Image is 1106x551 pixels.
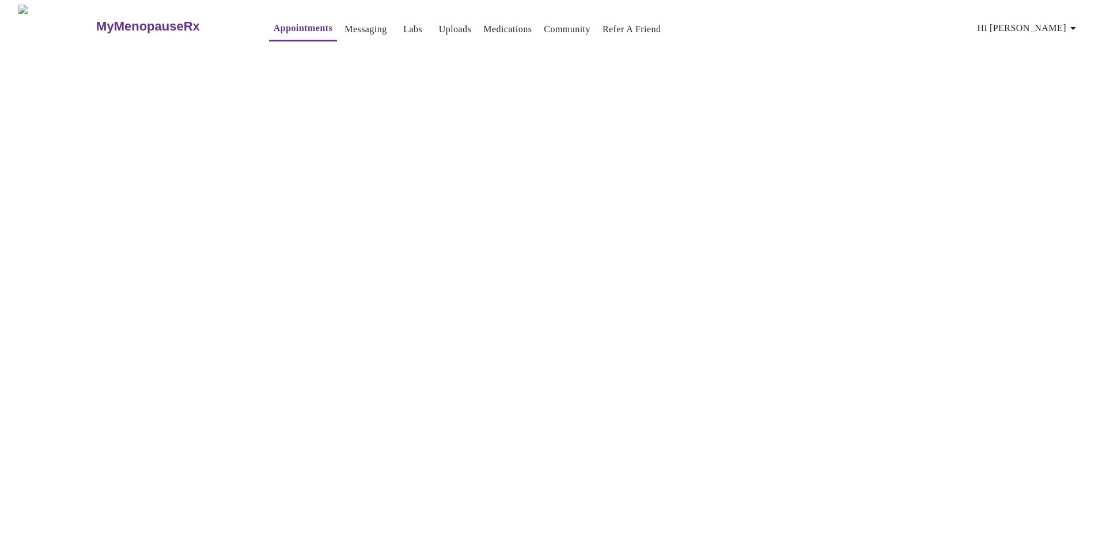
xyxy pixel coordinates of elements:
[344,21,387,37] a: Messaging
[544,21,590,37] a: Community
[95,6,246,47] a: MyMenopauseRx
[603,21,661,37] a: Refer a Friend
[598,18,666,41] button: Refer a Friend
[340,18,391,41] button: Messaging
[479,18,536,41] button: Medications
[403,21,422,37] a: Labs
[973,17,1085,40] button: Hi [PERSON_NAME]
[395,18,431,41] button: Labs
[18,5,95,48] img: MyMenopauseRx Logo
[96,19,200,34] h3: MyMenopauseRx
[539,18,595,41] button: Community
[434,18,476,41] button: Uploads
[269,17,337,41] button: Appointments
[274,20,332,36] a: Appointments
[439,21,472,37] a: Uploads
[483,21,532,37] a: Medications
[978,20,1080,36] span: Hi [PERSON_NAME]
